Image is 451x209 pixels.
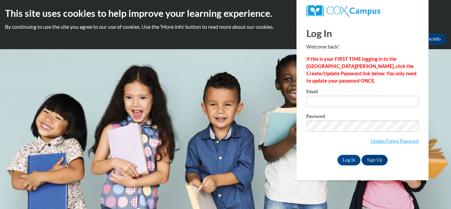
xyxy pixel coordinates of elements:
[306,114,419,121] label: Password
[306,5,380,17] img: COX Campus
[306,56,416,84] strong: If this is your FIRST TIME logging in to the [GEOGRAPHIC_DATA][PERSON_NAME], click the Create/Upd...
[337,155,361,165] input: Log In
[306,26,419,40] h1: Log In
[306,43,419,51] p: Welcome back!
[5,23,446,30] p: By continuing to use the site you agree to our use of cookies. Use the ‘More info’ button to read...
[306,5,419,17] a: COX Campus
[5,7,446,20] h2: This site uses cookies to help improve your learning experience.
[371,138,419,144] a: Update/Forgot Password
[415,34,446,44] a: More Info
[306,89,419,96] label: Email
[362,155,387,165] a: Sign Up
